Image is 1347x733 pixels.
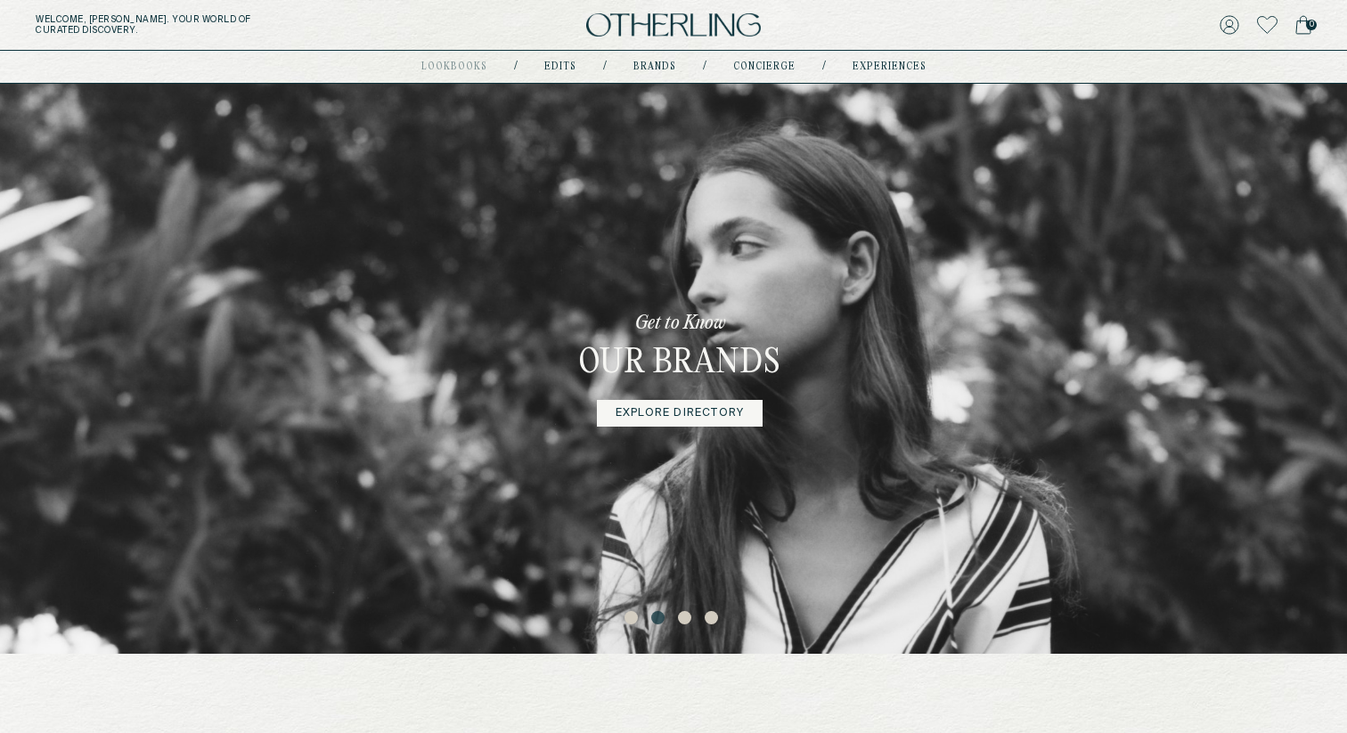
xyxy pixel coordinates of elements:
[597,400,763,427] a: Explore Directory
[678,611,696,629] button: 3
[421,62,487,71] a: lookbooks
[579,343,781,386] h3: Our Brands
[544,62,576,71] a: Edits
[705,611,722,629] button: 4
[514,60,518,74] div: /
[853,62,927,71] a: experiences
[703,60,706,74] div: /
[1306,20,1317,30] span: 0
[822,60,826,74] div: /
[625,611,642,629] button: 1
[633,62,676,71] a: Brands
[586,13,761,37] img: logo
[603,60,607,74] div: /
[635,311,725,336] p: Get to Know
[1295,12,1311,37] a: 0
[733,62,796,71] a: concierge
[651,611,669,629] button: 2
[36,14,419,36] h5: Welcome, [PERSON_NAME] . Your world of curated discovery.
